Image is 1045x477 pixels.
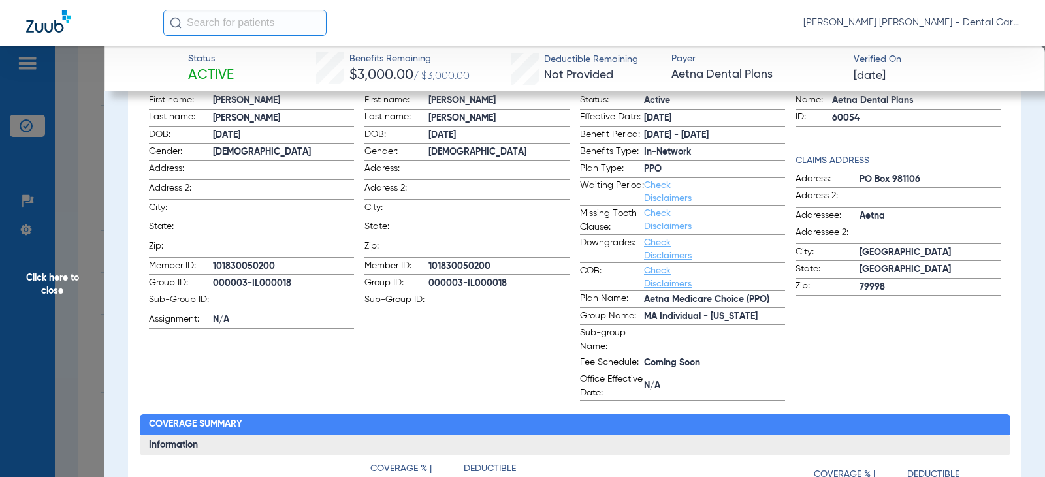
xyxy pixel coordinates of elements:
[364,259,428,275] span: Member ID:
[149,293,213,311] span: Sub-Group ID:
[580,373,644,400] span: Office Effective Date:
[796,189,860,207] span: Address 2:
[580,292,644,307] span: Plan Name:
[644,94,785,108] span: Active
[796,93,832,109] span: Name:
[163,10,327,36] input: Search for patients
[796,279,860,295] span: Zip:
[413,71,470,82] span: / $3,000.00
[832,94,1001,108] span: Aetna Dental Plans
[644,238,692,260] a: Check Disclaimers
[644,181,692,203] a: Check Disclaimers
[803,16,1019,29] span: [PERSON_NAME] [PERSON_NAME] - Dental Care of [PERSON_NAME]
[860,246,1001,260] span: [GEOGRAPHIC_DATA]
[26,10,71,33] img: Zuub Logo
[644,112,785,125] span: [DATE]
[149,201,213,219] span: City:
[644,129,785,142] span: [DATE] - [DATE]
[149,220,213,238] span: State:
[580,236,644,262] span: Downgrades:
[644,310,785,324] span: MA Individual - [US_STATE]
[364,220,428,238] span: State:
[796,110,832,126] span: ID:
[644,379,785,393] span: N/A
[213,94,354,108] span: [PERSON_NAME]
[170,17,182,29] img: Search Icon
[580,309,644,325] span: Group Name:
[796,226,860,243] span: Addressee 2:
[860,209,1001,223] span: Aetna
[428,277,570,290] span: 000003-IL000018
[213,112,354,125] span: [PERSON_NAME]
[644,162,785,176] span: PPO
[428,260,570,273] span: 101830050200
[364,201,428,219] span: City:
[213,277,354,290] span: 000003-IL000018
[544,69,613,81] span: Not Provided
[364,93,428,109] span: First name:
[580,145,644,161] span: Benefits Type:
[796,262,860,278] span: State:
[644,356,785,370] span: Coming Soon
[580,93,644,109] span: Status:
[796,172,860,188] span: Address:
[671,67,842,83] span: Aetna Dental Plans
[854,53,1024,67] span: Verified On
[149,276,213,292] span: Group ID:
[149,93,213,109] span: First name:
[671,52,842,66] span: Payer
[544,53,638,67] span: Deductible Remaining
[364,239,428,257] span: Zip:
[349,52,470,66] span: Benefits Remaining
[580,207,644,234] span: Missing Tooth Clause:
[149,239,213,257] span: Zip:
[796,209,860,224] span: Addressee:
[213,146,354,159] span: [DEMOGRAPHIC_DATA]
[832,112,1001,125] span: 60054
[796,245,860,261] span: City:
[364,293,428,311] span: Sub-Group ID:
[580,356,644,371] span: Fee Schedule:
[860,173,1001,187] span: PO Box 981106
[140,414,1010,435] h2: Coverage Summary
[188,67,234,85] span: Active
[644,293,785,307] span: Aetna Medicare Choice (PPO)
[364,128,428,144] span: DOB:
[149,181,213,199] span: Address 2:
[580,326,644,354] span: Sub-group Name:
[140,435,1010,455] h3: Information
[428,94,570,108] span: [PERSON_NAME]
[364,181,428,199] span: Address 2:
[213,129,354,142] span: [DATE]
[580,162,644,177] span: Plan Type:
[854,68,886,84] span: [DATE]
[644,266,692,288] a: Check Disclaimers
[149,128,213,144] span: DOB:
[364,145,428,161] span: Gender:
[149,313,213,328] span: Assignment:
[364,162,428,179] span: Address:
[860,263,1001,277] span: [GEOGRAPHIC_DATA]
[149,110,213,126] span: Last name:
[149,145,213,161] span: Gender:
[213,313,354,327] span: N/A
[644,209,692,231] a: Check Disclaimers
[580,110,644,126] span: Effective Date:
[428,146,570,159] span: [DEMOGRAPHIC_DATA]
[149,162,213,179] span: Address:
[796,154,1001,168] h4: Claims Address
[188,52,234,66] span: Status
[213,260,354,273] span: 101830050200
[580,128,644,144] span: Benefit Period:
[580,264,644,290] span: COB:
[644,146,785,159] span: In-Network
[428,129,570,142] span: [DATE]
[349,69,413,82] span: $3,000.00
[149,259,213,275] span: Member ID:
[428,112,570,125] span: [PERSON_NAME]
[860,281,1001,294] span: 79998
[364,110,428,126] span: Last name:
[580,179,644,205] span: Waiting Period:
[364,276,428,292] span: Group ID:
